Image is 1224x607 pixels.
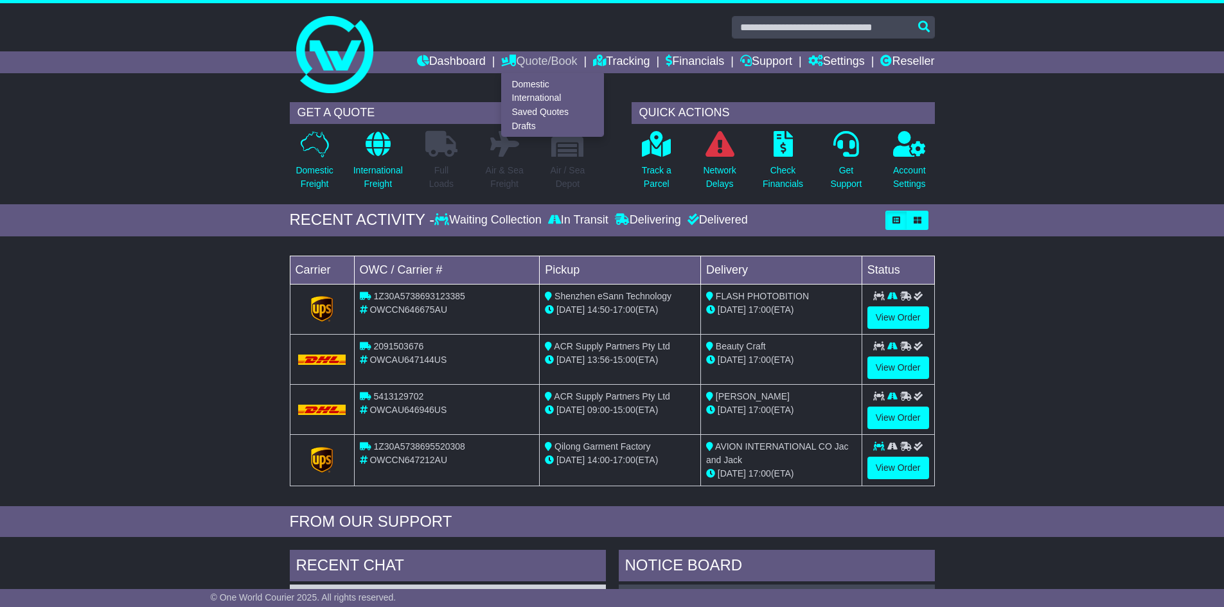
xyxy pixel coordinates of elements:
span: 17:00 [749,304,771,315]
span: 17:00 [613,455,635,465]
span: 1Z30A5738693123385 [373,291,465,301]
span: ACR Supply Partners Pty Ltd [554,391,670,401]
div: Delivered [684,213,748,227]
img: DHL.png [298,405,346,415]
a: Support [740,51,792,73]
span: 15:00 [613,405,635,415]
span: Qilong Garment Factory [554,441,650,452]
span: [DATE] [718,304,746,315]
span: 17:00 [749,468,771,479]
span: ACR Supply Partners Pty Ltd [554,341,670,351]
p: Check Financials [763,164,803,191]
div: (ETA) [706,353,856,367]
span: AVION INTERNATIONAL CO Jac and Jack [706,441,849,465]
span: [DATE] [556,455,585,465]
a: International [502,91,603,105]
span: [DATE] [718,355,746,365]
td: OWC / Carrier # [354,256,540,284]
div: (ETA) [706,303,856,317]
div: - (ETA) [545,303,695,317]
span: OWCCN646675AU [369,304,447,315]
a: View Order [867,407,929,429]
span: [PERSON_NAME] [716,391,790,401]
p: Domestic Freight [296,164,333,191]
div: GET A QUOTE [290,102,593,124]
a: InternationalFreight [353,130,404,198]
div: RECENT CHAT [290,550,606,585]
div: (ETA) [706,403,856,417]
img: DHL.png [298,355,346,365]
a: CheckFinancials [762,130,804,198]
div: In Transit [545,213,612,227]
span: OWCCN647212AU [369,455,447,465]
span: 17:00 [749,405,771,415]
a: Reseller [880,51,934,73]
div: Quote/Book [501,73,604,137]
div: NOTICE BOARD [619,550,935,585]
a: View Order [867,457,929,479]
span: 13:56 [587,355,610,365]
span: 14:00 [587,455,610,465]
span: 17:00 [749,355,771,365]
span: [DATE] [718,468,746,479]
span: © One World Courier 2025. All rights reserved. [211,592,396,603]
span: 5413129702 [373,391,423,401]
img: GetCarrierServiceLogo [311,447,333,473]
div: - (ETA) [545,403,695,417]
a: Financials [666,51,724,73]
span: 1Z30A5738695520308 [373,441,465,452]
div: (ETA) [706,467,856,480]
div: RECENT ACTIVITY - [290,211,435,229]
p: Full Loads [425,164,457,191]
div: FROM OUR SUPPORT [290,513,935,531]
div: Delivering [612,213,684,227]
td: Status [862,256,934,284]
div: - (ETA) [545,353,695,367]
span: [DATE] [556,405,585,415]
span: 17:00 [613,304,635,315]
span: [DATE] [556,355,585,365]
a: View Order [867,356,929,379]
p: International Freight [353,164,403,191]
a: Quote/Book [501,51,577,73]
span: Shenzhen eSann Technology [554,291,671,301]
a: Settings [808,51,865,73]
a: GetSupport [829,130,862,198]
span: OWCAU647144US [369,355,447,365]
span: OWCAU646946US [369,405,447,415]
td: Delivery [700,256,862,284]
a: Domestic [502,77,603,91]
td: Pickup [540,256,701,284]
span: 15:00 [613,355,635,365]
div: - (ETA) [545,453,695,467]
a: Drafts [502,119,603,133]
a: View Order [867,306,929,329]
a: Track aParcel [641,130,672,198]
div: Waiting Collection [434,213,544,227]
a: Saved Quotes [502,105,603,119]
p: Air / Sea Depot [551,164,585,191]
span: 14:50 [587,304,610,315]
a: NetworkDelays [702,130,736,198]
p: Network Delays [703,164,736,191]
span: [DATE] [718,405,746,415]
p: Air & Sea Freight [486,164,524,191]
span: Beauty Craft [716,341,766,351]
p: Get Support [830,164,862,191]
div: QUICK ACTIONS [632,102,935,124]
span: FLASH PHOTOBITION [716,291,809,301]
td: Carrier [290,256,354,284]
span: 09:00 [587,405,610,415]
a: Tracking [593,51,650,73]
span: [DATE] [556,304,585,315]
p: Account Settings [893,164,926,191]
span: 2091503676 [373,341,423,351]
p: Track a Parcel [642,164,671,191]
img: GetCarrierServiceLogo [311,296,333,322]
a: Dashboard [417,51,486,73]
a: DomesticFreight [295,130,333,198]
a: AccountSettings [892,130,927,198]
